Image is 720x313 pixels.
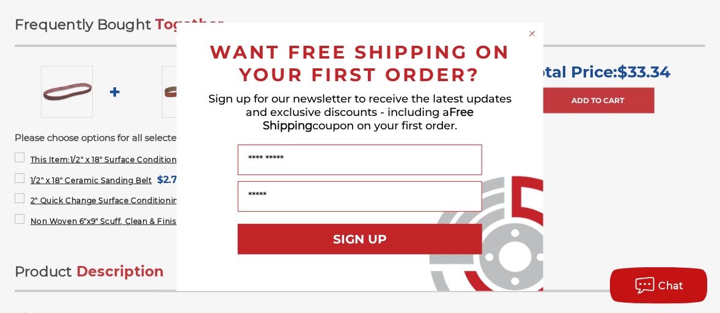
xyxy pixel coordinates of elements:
[238,224,482,254] button: SIGN UP
[208,92,512,132] span: Sign up for our newsletter to receive the latest updates and exclusive discounts - including a co...
[263,106,474,132] span: Free Shipping
[526,27,538,40] button: Close dialog
[610,267,708,304] button: Chat
[659,280,684,292] span: Chat
[210,41,510,86] span: WANT FREE SHIPPING ON YOUR FIRST ORDER?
